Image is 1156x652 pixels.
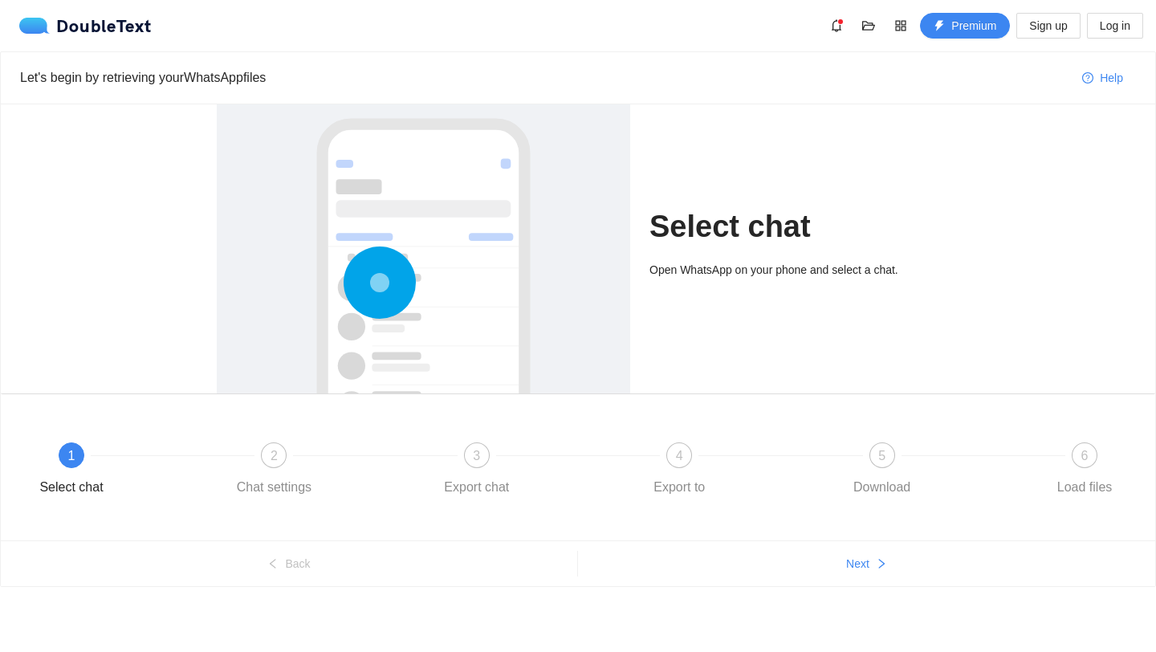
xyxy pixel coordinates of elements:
button: leftBack [1,551,577,577]
div: Load files [1057,475,1113,500]
button: Log in [1087,13,1143,39]
span: Next [846,555,869,573]
div: 1Select chat [25,442,227,500]
button: folder-open [856,13,881,39]
span: 3 [473,449,480,463]
h1: Select chat [649,208,939,246]
div: Export to [653,475,705,500]
button: Sign up [1016,13,1080,39]
div: 2Chat settings [227,442,429,500]
div: 4Export to [633,442,835,500]
span: right [876,558,887,571]
img: logo [19,18,56,34]
span: Sign up [1029,17,1067,35]
span: 5 [878,449,885,463]
div: 3Export chat [430,442,633,500]
span: 2 [271,449,278,463]
div: Open WhatsApp on your phone and select a chat. [649,261,939,279]
div: Let's begin by retrieving your WhatsApp files [20,67,1069,88]
div: Download [853,475,910,500]
div: Select chat [39,475,103,500]
a: logoDoubleText [19,18,152,34]
div: Chat settings [237,475,311,500]
span: question-circle [1082,72,1093,85]
span: folder-open [857,19,881,32]
span: 6 [1081,449,1089,463]
span: Log in [1100,17,1130,35]
button: question-circleHelp [1069,65,1136,91]
button: thunderboltPremium [920,13,1010,39]
span: 1 [68,449,75,463]
div: DoubleText [19,18,152,34]
span: 4 [676,449,683,463]
span: Premium [951,17,996,35]
span: appstore [889,19,913,32]
span: Help [1100,69,1123,87]
span: bell [824,19,849,32]
div: 6Load files [1038,442,1131,500]
button: Nextright [578,551,1155,577]
div: 5Download [836,442,1038,500]
div: Export chat [444,475,509,500]
button: appstore [888,13,914,39]
button: bell [824,13,849,39]
span: thunderbolt [934,20,945,33]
